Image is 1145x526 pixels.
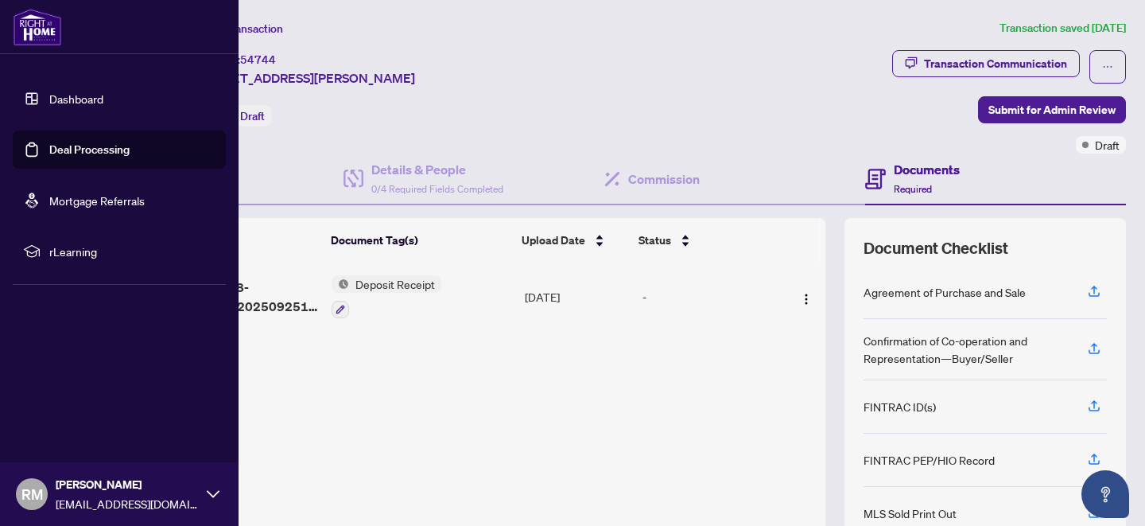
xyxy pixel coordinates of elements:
button: Status IconDeposit Receipt [332,275,441,318]
span: Submit for Admin Review [988,97,1116,123]
img: Logo [800,293,813,306]
a: Deal Processing [49,142,130,157]
img: logo [13,8,62,46]
div: - [642,288,777,306]
div: FINTRAC PEP/HIO Record [864,451,995,469]
span: Deposit Receipt [349,275,441,293]
span: 54744 [240,53,276,67]
span: [PERSON_NAME] [56,476,199,493]
div: MLS Sold Print Out [864,505,957,522]
button: Logo [794,284,819,310]
h4: Documents [894,160,960,179]
span: Status [638,232,671,249]
a: Mortgage Referrals [49,193,145,208]
img: Status Icon [332,275,349,293]
button: Transaction Communication [892,50,1080,77]
h4: Details & People [371,160,503,179]
span: rLearning [49,243,215,260]
td: [DATE] [518,263,636,331]
th: Upload Date [515,218,632,263]
span: Upload Date [522,232,585,249]
span: Draft [1095,136,1120,154]
div: Agreement of Purchase and Sale [864,283,1026,301]
span: View Transaction [198,21,283,36]
span: [EMAIL_ADDRESS][DOMAIN_NAME] [56,495,199,512]
button: Open asap [1081,470,1129,518]
th: Status [632,218,778,263]
h4: Commission [628,169,700,189]
div: Confirmation of Co-operation and Representation—Buyer/Seller [864,332,1069,367]
span: Required [894,183,932,195]
span: Draft [240,109,265,123]
div: FINTRAC ID(s) [864,398,936,415]
span: RM [21,483,43,505]
span: [STREET_ADDRESS][PERSON_NAME] [197,68,415,88]
div: Transaction Communication [924,51,1067,76]
span: Document Checklist [864,237,1008,259]
span: ellipsis [1102,61,1113,72]
th: Document Tag(s) [324,218,516,263]
article: Transaction saved [DATE] [999,19,1126,37]
a: Dashboard [49,92,103,106]
button: Submit for Admin Review [978,96,1126,123]
span: 0/4 Required Fields Completed [371,183,503,195]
